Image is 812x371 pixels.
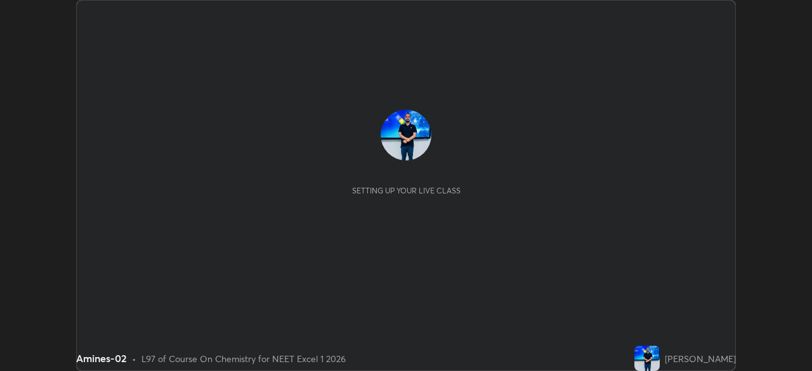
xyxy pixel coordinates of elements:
div: Setting up your live class [352,186,461,195]
div: • [132,352,136,365]
div: L97 of Course On Chemistry for NEET Excel 1 2026 [141,352,346,365]
div: Amines-02 [76,351,127,366]
img: 3ec33bfbc6c04ccc868b4bb0369a361e.jpg [634,346,660,371]
img: 3ec33bfbc6c04ccc868b4bb0369a361e.jpg [381,110,431,160]
div: [PERSON_NAME] [665,352,736,365]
